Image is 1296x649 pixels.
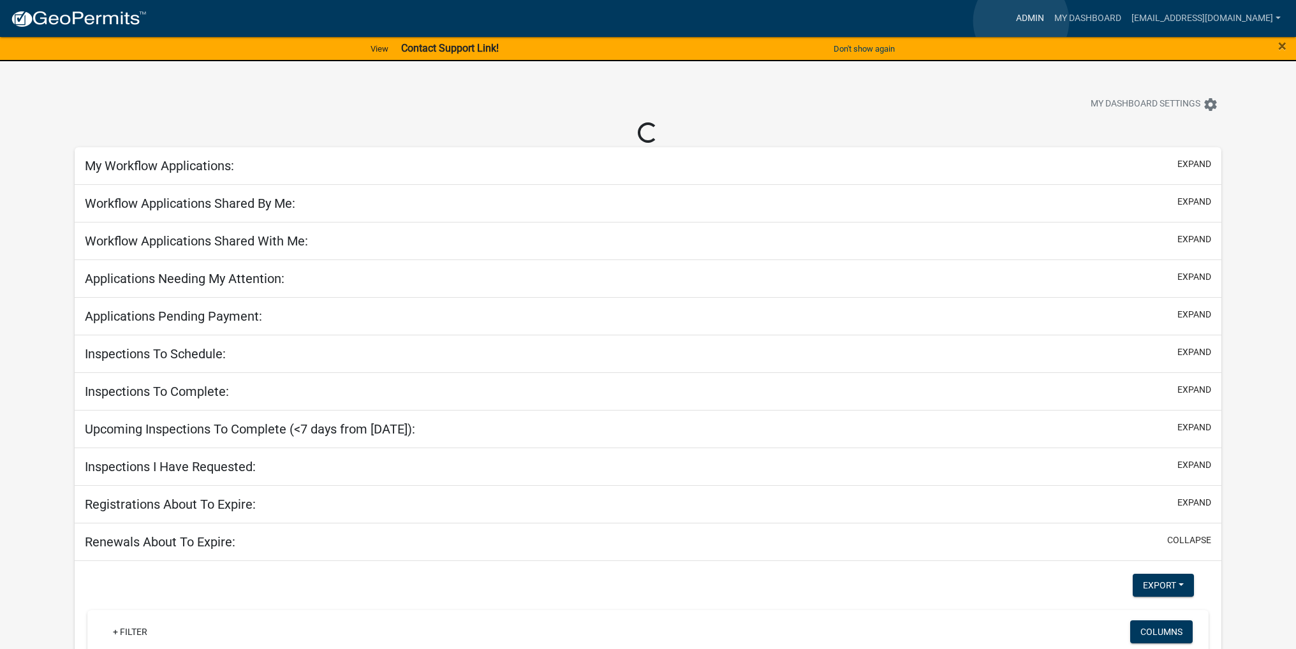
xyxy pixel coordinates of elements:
a: My Dashboard [1049,6,1126,31]
span: × [1278,37,1286,55]
a: View [365,38,394,59]
h5: Applications Needing My Attention: [85,271,284,286]
span: My Dashboard Settings [1091,97,1200,112]
h5: My Workflow Applications: [85,158,234,173]
a: + Filter [103,620,158,643]
button: Export [1133,574,1194,597]
button: expand [1177,421,1211,434]
strong: Contact Support Link! [401,42,499,54]
h5: Registrations About To Expire: [85,497,256,512]
button: My Dashboard Settingssettings [1080,92,1228,117]
button: expand [1177,233,1211,246]
h5: Inspections I Have Requested: [85,459,256,474]
button: expand [1177,157,1211,171]
button: expand [1177,270,1211,284]
button: expand [1177,383,1211,397]
button: Columns [1130,620,1193,643]
button: expand [1177,496,1211,509]
i: settings [1203,97,1218,112]
h5: Workflow Applications Shared With Me: [85,233,308,249]
h5: Inspections To Complete: [85,384,229,399]
button: expand [1177,346,1211,359]
button: expand [1177,308,1211,321]
a: [EMAIL_ADDRESS][DOMAIN_NAME] [1126,6,1286,31]
button: Don't show again [828,38,900,59]
h5: Upcoming Inspections To Complete (<7 days from [DATE]): [85,421,415,437]
button: collapse [1167,534,1211,547]
h5: Applications Pending Payment: [85,309,262,324]
button: expand [1177,195,1211,208]
h5: Workflow Applications Shared By Me: [85,196,295,211]
button: expand [1177,458,1211,472]
button: Close [1278,38,1286,54]
h5: Inspections To Schedule: [85,346,226,361]
a: Admin [1011,6,1049,31]
h5: Renewals About To Expire: [85,534,235,550]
